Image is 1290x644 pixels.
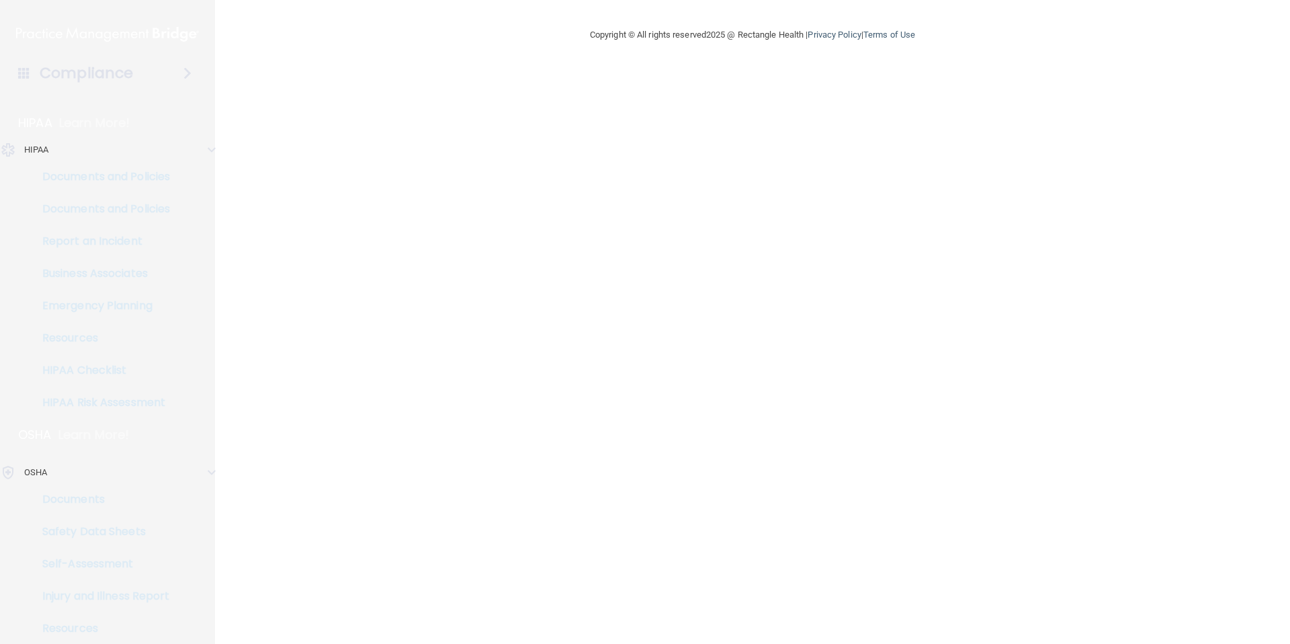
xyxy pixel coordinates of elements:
[24,142,49,158] p: HIPAA
[9,331,192,345] p: Resources
[9,364,192,377] p: HIPAA Checklist
[9,396,192,409] p: HIPAA Risk Assessment
[59,115,130,131] p: Learn More!
[9,299,192,313] p: Emergency Planning
[9,622,192,635] p: Resources
[863,30,915,40] a: Terms of Use
[16,21,199,48] img: PMB logo
[9,493,192,506] p: Documents
[9,202,192,216] p: Documents and Policies
[18,427,52,443] p: OSHA
[18,115,52,131] p: HIPAA
[9,557,192,571] p: Self-Assessment
[24,465,47,481] p: OSHA
[808,30,861,40] a: Privacy Policy
[9,525,192,538] p: Safety Data Sheets
[58,427,130,443] p: Learn More!
[9,267,192,280] p: Business Associates
[9,590,192,603] p: Injury and Illness Report
[9,170,192,184] p: Documents and Policies
[9,235,192,248] p: Report an Incident
[40,64,133,83] h4: Compliance
[507,13,998,56] div: Copyright © All rights reserved 2025 @ Rectangle Health | |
